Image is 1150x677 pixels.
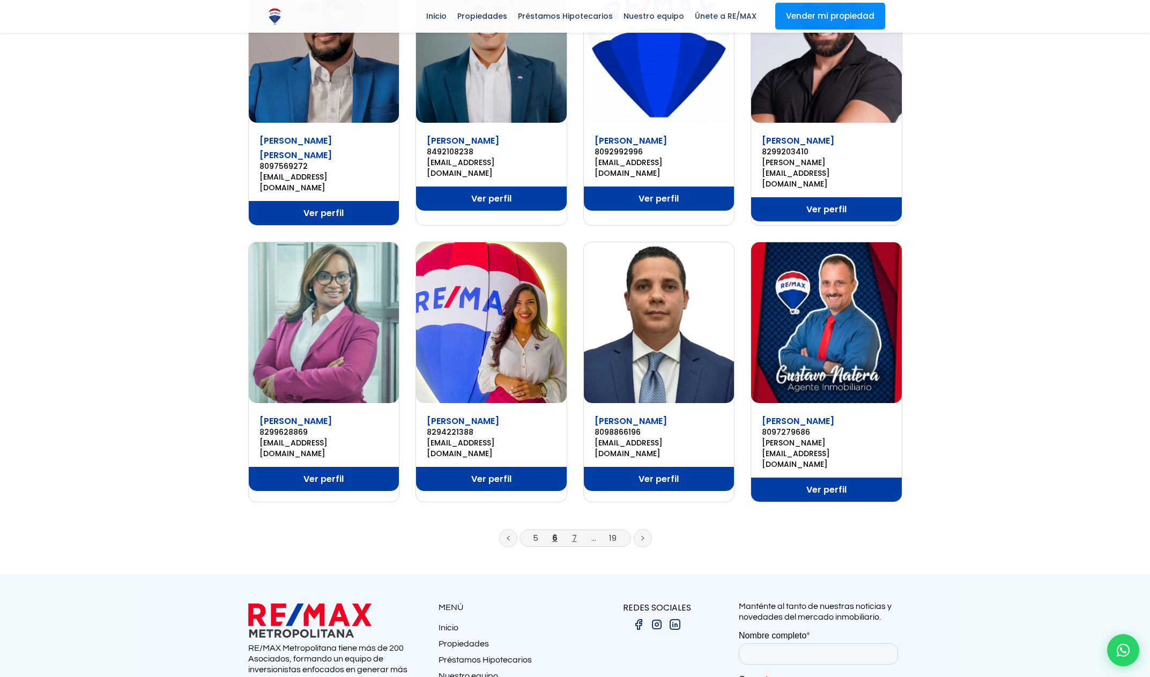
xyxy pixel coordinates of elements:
img: Greisy Navarro [416,242,567,403]
a: Ver perfil [751,197,902,221]
a: [PERSON_NAME] [427,135,499,147]
a: 5 [533,532,538,544]
a: ... [591,532,596,544]
a: [EMAIL_ADDRESS][DOMAIN_NAME] [595,437,724,459]
img: remax metropolitana logo [248,601,372,640]
a: [EMAIL_ADDRESS][DOMAIN_NAME] [427,437,556,459]
span: Únete a RE/MAX [689,8,762,24]
a: [EMAIL_ADDRESS][DOMAIN_NAME] [259,437,389,459]
a: [PERSON_NAME] [595,415,667,427]
a: [PERSON_NAME] [259,415,332,427]
span: Propiedades [452,8,513,24]
img: Gustavo Herrera [584,242,734,403]
a: 8098866196 [595,427,724,437]
p: MENÚ [439,601,575,614]
a: 8294221388 [427,427,556,437]
img: Greisy Hernandez [249,242,399,403]
img: Logo de REMAX [265,7,284,26]
a: [PERSON_NAME] [427,415,499,427]
a: 8299203410 [762,146,891,157]
a: [EMAIL_ADDRESS][DOMAIN_NAME] [595,157,724,178]
span: Nuestro equipo [618,8,689,24]
img: Gustavo Natera [751,242,902,403]
a: 8092992996 [595,146,724,157]
a: 8299628869 [259,427,389,437]
a: 19 [609,532,617,544]
a: [PERSON_NAME] [PERSON_NAME] [259,135,332,161]
a: [PERSON_NAME] [762,415,834,427]
a: Propiedades [439,638,575,654]
a: 8492108238 [427,146,556,157]
p: REDES SOCIALES [575,601,739,614]
a: Ver perfil [416,187,567,211]
a: [PERSON_NAME][EMAIL_ADDRESS][DOMAIN_NAME] [762,437,891,470]
span: Préstamos Hipotecarios [513,8,618,24]
a: 6 [552,532,558,544]
img: instagram.png [650,618,663,631]
a: 8097279686 [762,427,891,437]
a: Ver perfil [751,478,902,502]
a: Ver perfil [249,467,399,491]
img: linkedin.png [669,618,681,631]
a: Ver perfil [416,467,567,491]
a: 7 [572,532,577,544]
a: Ver perfil [584,467,734,491]
a: [PERSON_NAME][EMAIL_ADDRESS][DOMAIN_NAME] [762,157,891,189]
a: Ver perfil [584,187,734,211]
a: Inicio [439,622,575,638]
p: Manténte al tanto de nuestras noticias y novedades del mercado inmobiliario. [739,601,902,622]
a: [EMAIL_ADDRESS][DOMAIN_NAME] [427,157,556,178]
a: 8097569272 [259,161,389,172]
img: facebook.png [632,618,645,631]
a: Préstamos Hipotecarios [439,654,575,671]
a: [PERSON_NAME] [595,135,667,147]
a: Vender mi propiedad [775,3,885,29]
span: Inicio [421,8,452,24]
a: [EMAIL_ADDRESS][DOMAIN_NAME] [259,172,389,193]
a: [PERSON_NAME] [762,135,834,147]
a: Ver perfil [249,201,399,225]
